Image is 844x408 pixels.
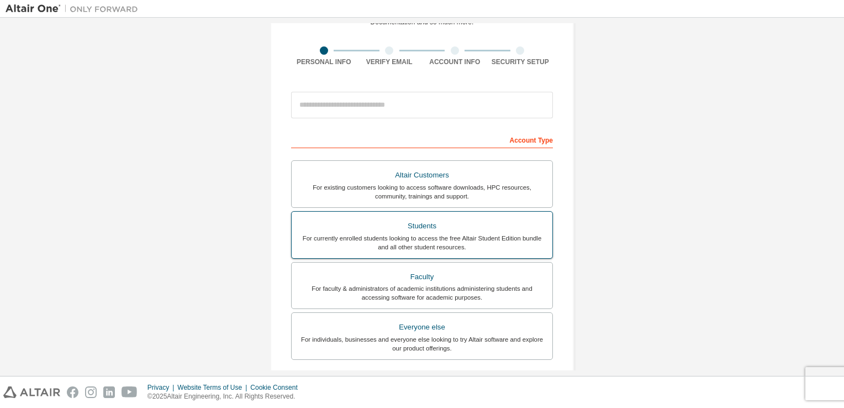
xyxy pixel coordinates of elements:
div: Everyone else [298,320,546,335]
img: linkedin.svg [103,386,115,398]
div: Personal Info [291,57,357,66]
div: For faculty & administrators of academic institutions administering students and accessing softwa... [298,284,546,302]
div: Altair Customers [298,168,546,183]
div: Students [298,218,546,234]
div: Verify Email [357,57,423,66]
p: © 2025 Altair Engineering, Inc. All Rights Reserved. [147,392,304,401]
div: Security Setup [488,57,553,66]
div: Account Type [291,130,553,148]
img: altair_logo.svg [3,386,60,398]
div: For individuals, businesses and everyone else looking to try Altair software and explore our prod... [298,335,546,353]
img: Altair One [6,3,144,14]
div: Privacy [147,383,177,392]
div: Account Info [422,57,488,66]
img: instagram.svg [85,386,97,398]
div: For existing customers looking to access software downloads, HPC resources, community, trainings ... [298,183,546,201]
div: Website Terms of Use [177,383,250,392]
div: Faculty [298,269,546,285]
div: Cookie Consent [250,383,304,392]
div: For currently enrolled students looking to access the free Altair Student Edition bundle and all ... [298,234,546,252]
img: facebook.svg [67,386,78,398]
img: youtube.svg [122,386,138,398]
